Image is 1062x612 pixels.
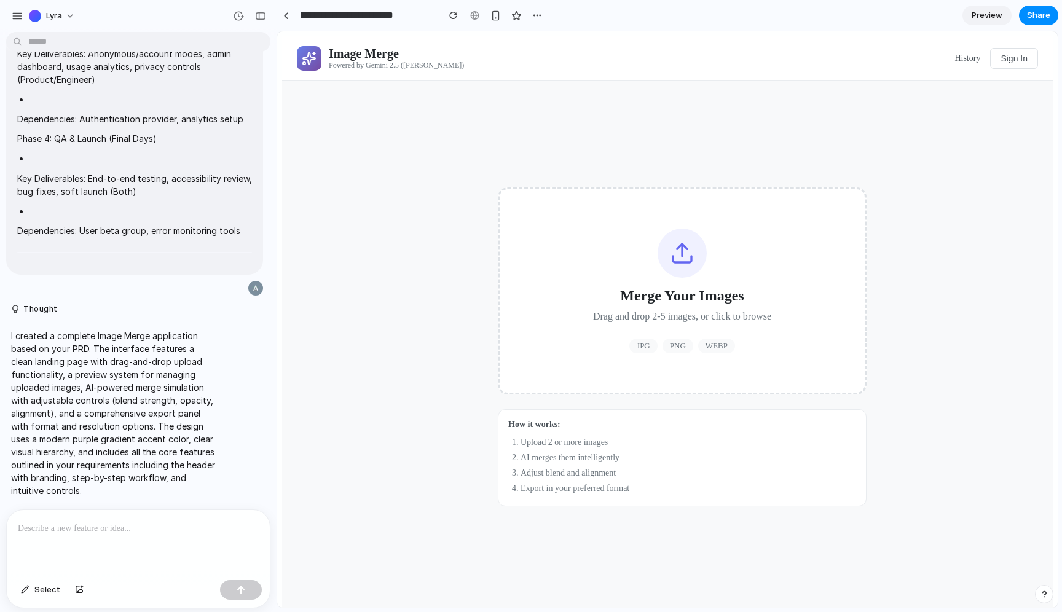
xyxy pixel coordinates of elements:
span: Share [1027,9,1050,22]
button: Lyra [24,6,81,26]
button: Select [15,580,66,600]
li: Adjust blend and alignment [243,434,579,449]
p: Dependencies: User beta group, error monitoring tools [17,224,252,237]
li: Upload 2 or more images [243,403,579,418]
span: Lyra [46,10,62,22]
p: Drag and drop 2-5 images, or click to browse [316,278,494,292]
span: PNG [385,307,416,322]
a: Preview [962,6,1012,25]
p: Dependencies: Authentication provider, analytics setup [17,112,252,125]
button: Share [1019,6,1058,25]
p: I created a complete Image Merge application based on your PRD. The interface features a clean la... [11,329,216,497]
h3: How it works: [231,388,579,398]
span: Preview [972,9,1002,22]
h2: Merge Your Images [316,256,494,273]
span: Select [34,584,60,596]
p: Phase 4: QA & Launch (Final Days) [17,132,252,145]
p: Powered by Gemini 2.5 ([PERSON_NAME]) [52,29,187,39]
span: JPG [352,307,380,322]
a: History [677,22,703,32]
p: Key Deliverables: Anonymous/account modes, admin dashboard, usage analytics, privacy controls (Pr... [17,47,252,86]
li: Export in your preferred format [243,449,579,465]
span: WEBP [421,307,458,322]
p: Key Deliverables: End-to-end testing, accessibility review, bug fixes, soft launch (Both) [17,172,252,198]
button: Sign In [713,17,761,37]
li: AI merges them intelligently [243,418,579,434]
h1: Image Merge [52,15,187,29]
